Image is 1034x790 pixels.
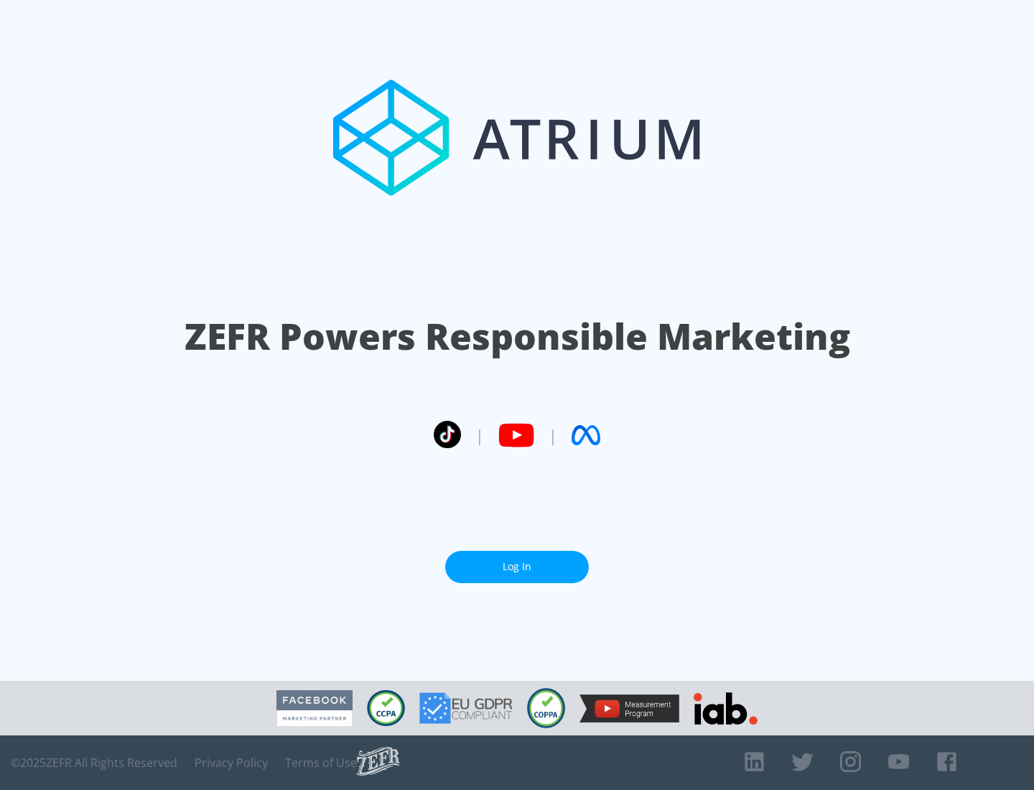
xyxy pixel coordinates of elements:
a: Log In [445,551,589,583]
img: IAB [694,692,758,725]
img: CCPA Compliant [367,690,405,726]
span: | [549,424,557,446]
img: Facebook Marketing Partner [276,690,353,727]
img: COPPA Compliant [527,688,565,728]
span: | [475,424,484,446]
a: Privacy Policy [195,756,268,770]
span: © 2025 ZEFR All Rights Reserved [11,756,177,770]
img: YouTube Measurement Program [579,694,679,722]
img: GDPR Compliant [419,692,513,724]
h1: ZEFR Powers Responsible Marketing [185,312,850,361]
a: Terms of Use [285,756,357,770]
